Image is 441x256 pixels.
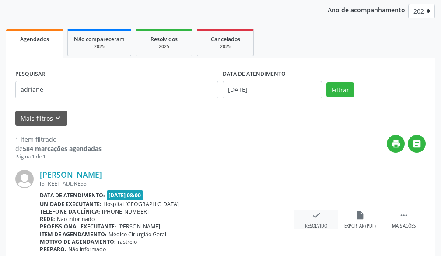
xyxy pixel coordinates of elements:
[118,223,160,230] span: [PERSON_NAME]
[107,190,143,200] span: [DATE] 08:00
[40,192,105,199] b: Data de atendimento:
[15,153,101,161] div: Página 1 de 1
[15,67,45,81] label: PESQUISAR
[103,200,179,208] span: Hospital [GEOGRAPHIC_DATA]
[305,223,327,229] div: Resolvido
[40,215,55,223] b: Rede:
[326,82,354,97] button: Filtrar
[344,223,376,229] div: Exportar (PDF)
[74,35,125,43] span: Não compareceram
[15,111,67,126] button: Mais filtroskeyboard_arrow_down
[23,144,101,153] strong: 584 marcações agendadas
[223,67,286,81] label: DATA DE ATENDIMENTO
[20,35,49,43] span: Agendados
[392,223,416,229] div: Mais ações
[53,113,63,123] i: keyboard_arrow_down
[40,180,294,187] div: [STREET_ADDRESS]
[399,210,409,220] i: 
[40,245,66,253] b: Preparo:
[391,139,401,149] i: print
[108,231,166,238] span: Médico Cirurgião Geral
[15,81,218,98] input: Nome, CNS
[223,81,322,98] input: Selecione um intervalo
[102,208,149,215] span: [PHONE_NUMBER]
[387,135,405,153] button: print
[40,223,116,230] b: Profissional executante:
[142,43,186,50] div: 2025
[412,139,422,149] i: 
[355,210,365,220] i: insert_drive_file
[40,238,116,245] b: Motivo de agendamento:
[40,208,100,215] b: Telefone da clínica:
[15,135,101,144] div: 1 item filtrado
[311,210,321,220] i: check
[40,231,107,238] b: Item de agendamento:
[150,35,178,43] span: Resolvidos
[74,43,125,50] div: 2025
[118,238,137,245] span: rastreio
[211,35,240,43] span: Cancelados
[15,144,101,153] div: de
[328,4,405,15] p: Ano de acompanhamento
[57,215,94,223] span: Não informado
[40,170,102,179] a: [PERSON_NAME]
[40,200,101,208] b: Unidade executante:
[408,135,426,153] button: 
[15,170,34,188] img: img
[68,245,106,253] span: Não informado
[203,43,247,50] div: 2025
